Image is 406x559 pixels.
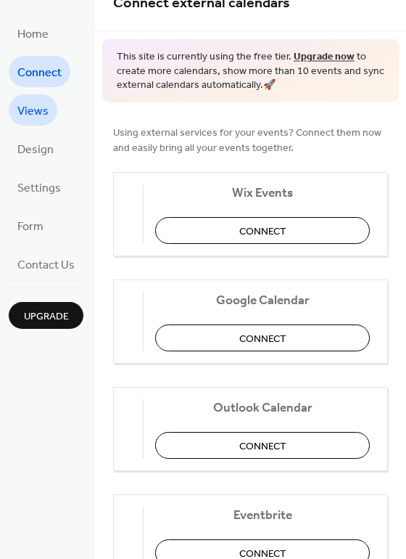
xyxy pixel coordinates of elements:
[113,125,388,155] span: Using external services for your events? Connect them now and easily bring all your events together.
[155,400,370,415] span: Outlook Calendar
[294,47,355,67] a: Upgrade now
[239,331,286,346] span: Connect
[9,17,57,49] a: Home
[9,133,62,164] a: Design
[9,56,70,87] a: Connect
[155,325,370,351] button: Connect
[17,62,62,84] span: Connect
[9,302,83,329] button: Upgrade
[117,50,384,93] span: This site is currently using the free tier. to create more calendars, show more than 10 events an...
[17,216,43,238] span: Form
[239,438,286,454] span: Connect
[9,210,52,241] a: Form
[155,217,370,244] button: Connect
[17,254,75,277] span: Contact Us
[155,432,370,459] button: Connect
[9,248,83,279] a: Contact Us
[17,139,54,161] span: Design
[9,94,57,126] a: Views
[155,293,370,308] span: Google Calendar
[24,309,69,325] span: Upgrade
[239,224,286,239] span: Connect
[17,177,61,200] span: Settings
[155,507,370,523] span: Eventbrite
[17,23,49,46] span: Home
[155,185,370,200] span: Wix Events
[9,171,70,203] a: Settings
[17,100,49,123] span: Views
